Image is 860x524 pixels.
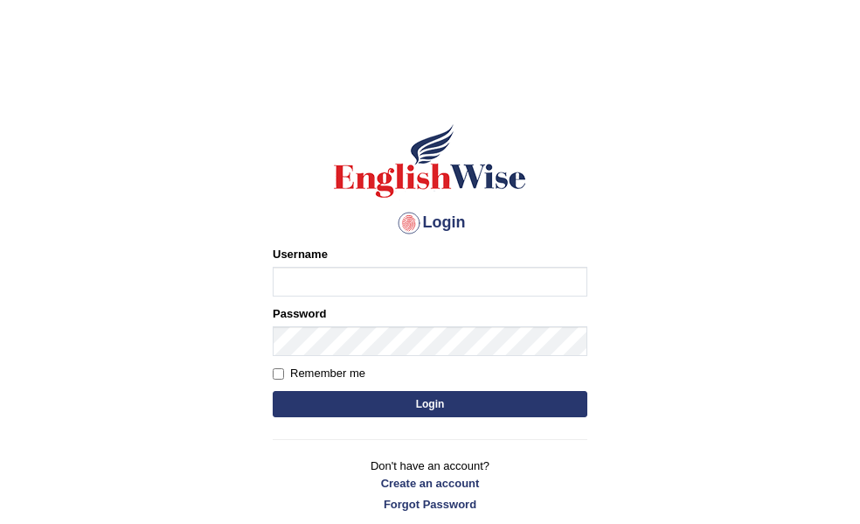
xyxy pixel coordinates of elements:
label: Password [273,305,326,322]
input: Remember me [273,368,284,380]
img: Logo of English Wise sign in for intelligent practice with AI [330,122,530,200]
label: Username [273,246,328,262]
h4: Login [273,209,587,237]
button: Login [273,391,587,417]
p: Don't have an account? [273,458,587,512]
label: Remember me [273,365,365,382]
a: Create an account [273,475,587,492]
a: Forgot Password [273,496,587,513]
